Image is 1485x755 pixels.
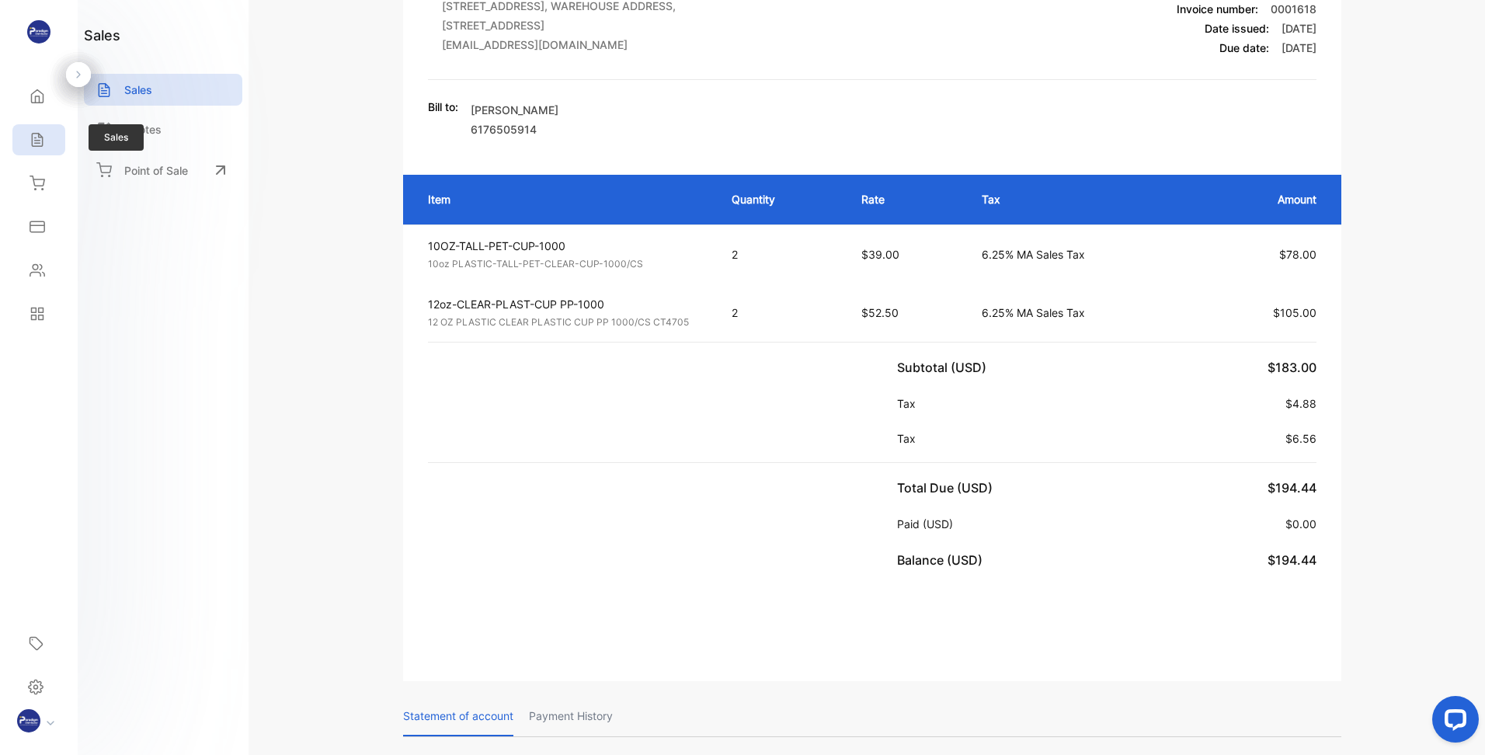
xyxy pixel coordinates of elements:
[84,153,242,187] a: Point of Sale
[428,296,704,312] p: 12oz-CLEAR-PLAST-CUP PP-1000
[982,246,1185,263] p: 6.25% MA Sales Tax
[124,82,152,98] p: Sales
[403,697,513,736] p: Statement of account
[1268,360,1316,375] span: $183.00
[982,304,1185,321] p: 6.25% MA Sales Tax
[442,17,740,33] p: [STREET_ADDRESS]
[1216,191,1316,207] p: Amount
[428,315,704,329] p: 12 OZ PLASTIC CLEAR PLASTIC CUP PP 1000/CS CT4705
[897,516,959,532] p: Paid (USD)
[428,99,458,115] p: Bill to:
[428,238,704,254] p: 10OZ-TALL-PET-CUP-1000
[1282,41,1316,54] span: [DATE]
[471,102,558,118] p: [PERSON_NAME]
[861,248,899,261] span: $39.00
[1205,22,1269,35] span: Date issued:
[428,191,701,207] p: Item
[732,191,830,207] p: Quantity
[84,25,120,46] h1: sales
[529,697,613,736] p: Payment History
[124,121,162,137] p: Quotes
[897,395,922,412] p: Tax
[1271,2,1316,16] span: 0001618
[89,124,144,151] span: Sales
[1273,306,1316,319] span: $105.00
[442,37,740,53] p: [EMAIL_ADDRESS][DOMAIN_NAME]
[861,191,951,207] p: Rate
[732,304,830,321] p: 2
[982,191,1185,207] p: Tax
[1420,690,1485,755] iframe: LiveChat chat widget
[1268,480,1316,496] span: $194.44
[1177,2,1258,16] span: Invoice number:
[1285,397,1316,410] span: $4.88
[471,121,558,137] p: 6176505914
[428,257,704,271] p: 10oz PLASTIC-TALL-PET-CLEAR-CUP-1000/CS
[897,551,989,569] p: Balance (USD)
[861,306,899,319] span: $52.50
[1285,517,1316,531] span: $0.00
[1279,248,1316,261] span: $78.00
[897,430,922,447] p: Tax
[27,20,50,43] img: logo
[1285,432,1316,445] span: $6.56
[84,113,242,145] a: Quotes
[1268,552,1316,568] span: $194.44
[1219,41,1269,54] span: Due date:
[732,246,830,263] p: 2
[124,162,188,179] p: Point of Sale
[897,478,999,497] p: Total Due (USD)
[84,74,242,106] a: Sales
[1282,22,1316,35] span: [DATE]
[897,358,993,377] p: Subtotal (USD)
[17,709,40,732] img: profile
